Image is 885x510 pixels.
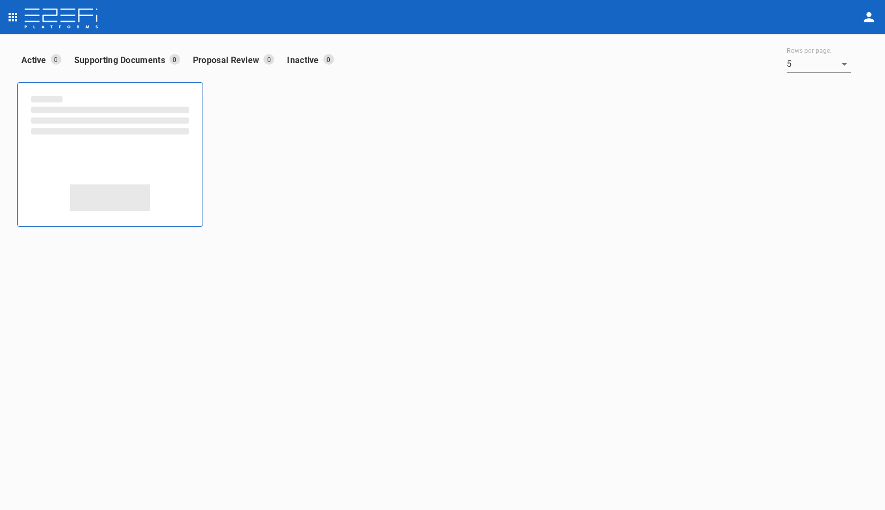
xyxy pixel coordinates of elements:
p: Proposal Review [193,54,264,66]
p: 0 [169,54,180,65]
p: Active [21,54,51,66]
p: Inactive [287,54,323,66]
p: 0 [263,54,274,65]
label: Rows per page: [787,47,832,56]
p: Supporting Documents [74,54,169,66]
p: 0 [51,54,61,65]
div: 5 [787,56,851,73]
p: 0 [323,54,334,65]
